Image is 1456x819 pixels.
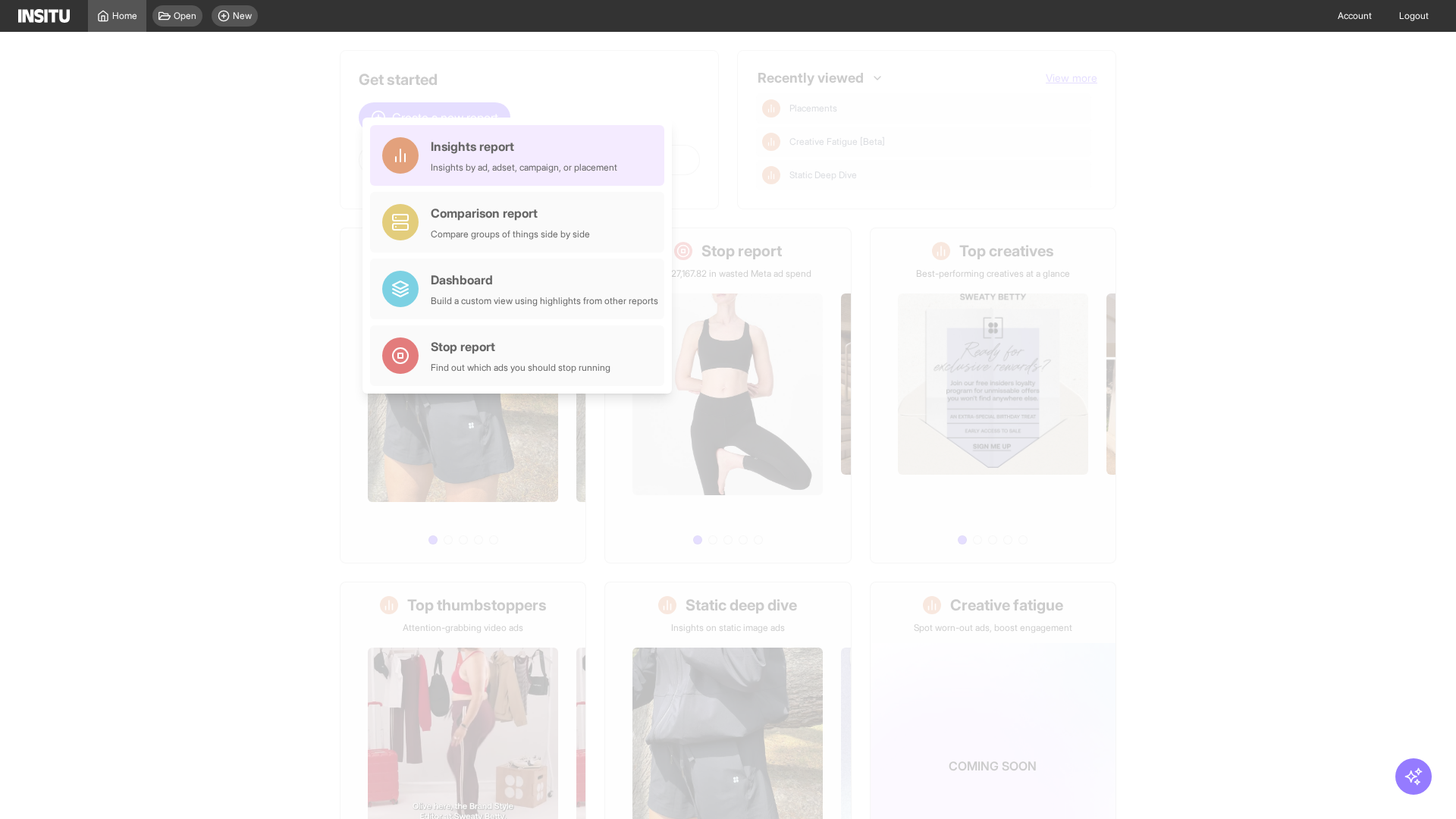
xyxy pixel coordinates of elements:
div: Dashboard [431,271,658,289]
div: Insights report [431,137,617,155]
div: Compare groups of things side by side [431,228,590,240]
img: Logo [18,9,70,23]
span: Open [174,10,196,22]
span: Home [112,10,137,22]
div: Find out which ads you should stop running [431,362,610,374]
span: New [233,10,252,22]
div: Build a custom view using highlights from other reports [431,295,658,307]
div: Comparison report [431,204,590,222]
div: Stop report [431,337,610,356]
div: Insights by ad, adset, campaign, or placement [431,162,617,174]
